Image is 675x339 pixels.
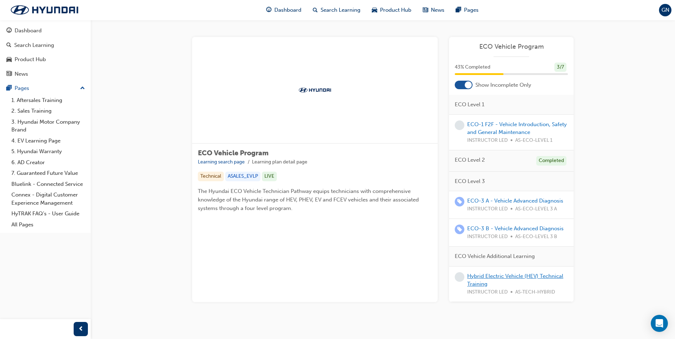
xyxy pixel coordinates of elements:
a: ECO Vehicle Program [455,43,568,51]
div: Open Intercom Messenger [651,315,668,332]
span: Show Incomplete Only [475,81,531,89]
a: Product Hub [3,53,88,66]
a: HyTRAK FAQ's - User Guide [9,208,88,219]
a: 6. AD Creator [9,157,88,168]
a: All Pages [9,219,88,230]
span: 43 % Completed [455,63,490,71]
img: Trak [295,86,334,93]
a: Search Learning [3,39,88,52]
span: INSTRUCTOR LED [467,233,508,241]
span: Dashboard [274,6,301,14]
div: Completed [536,156,566,166]
button: Pages [3,82,88,95]
span: AS-ECO-LEVEL 3 A [515,205,557,213]
div: ASALES_EVLP [225,172,260,181]
span: car-icon [372,6,377,15]
span: guage-icon [6,28,12,34]
a: search-iconSearch Learning [307,3,366,17]
span: Product Hub [380,6,411,14]
div: Dashboard [15,27,42,35]
a: 5. Hyundai Warranty [9,146,88,157]
div: News [15,70,28,78]
a: 2. Sales Training [9,106,88,117]
span: ECO Level 1 [455,101,484,109]
span: learningRecordVerb_NONE-icon [455,120,464,130]
a: ECO-3 B - Vehicle Advanced Diagnosis [467,225,564,232]
a: car-iconProduct Hub [366,3,417,17]
span: learningRecordVerb_ENROLL-icon [455,197,464,206]
div: Product Hub [15,55,46,64]
span: search-icon [6,42,11,49]
div: LIVE [262,172,277,181]
span: news-icon [6,71,12,77]
a: pages-iconPages [450,3,484,17]
span: pages-icon [6,85,12,92]
span: prev-icon [78,325,84,334]
a: ECO-3 A - Vehicle Advanced Diagnosis [467,198,563,204]
a: 1. Aftersales Training [9,95,88,106]
button: GN [659,4,671,16]
span: INSTRUCTOR LED [467,136,508,145]
span: learningRecordVerb_NONE-icon [455,272,464,282]
span: up-icon [80,84,85,93]
a: Connex - Digital Customer Experience Management [9,189,88,208]
span: AS-TECH-HYBRID [515,288,555,296]
img: Trak [4,2,85,17]
span: Search Learning [321,6,360,14]
div: Pages [15,84,29,92]
a: Bluelink - Connected Service [9,179,88,190]
a: News [3,68,88,81]
span: pages-icon [456,6,461,15]
a: 4. EV Learning Page [9,135,88,146]
a: Learning search page [198,159,245,165]
a: Dashboard [3,24,88,37]
span: The Hyundai ECO Vehicle Technician Pathway equips technicians with comprehensive knowledge of the... [198,188,420,211]
span: AS-ECO-LEVEL 3 B [515,233,557,241]
span: news-icon [423,6,428,15]
span: car-icon [6,56,12,63]
a: ECO-1 F2F - Vehicle Introduction, Safety and General Maintenance [467,121,567,136]
a: 3. Hyundai Motor Company Brand [9,117,88,135]
span: guage-icon [266,6,271,15]
a: news-iconNews [417,3,450,17]
span: Pages [464,6,479,14]
button: DashboardSearch LearningProduct HubNews [3,23,88,82]
span: AS-ECO-LEVEL 1 [515,136,553,145]
span: News [431,6,444,14]
span: GN [661,6,669,14]
div: 3 / 7 [554,63,566,72]
span: learningRecordVerb_ENROLL-icon [455,225,464,234]
span: ECO Vehicle Program [198,149,269,157]
span: search-icon [313,6,318,15]
span: ECO Level 2 [455,156,485,164]
span: INSTRUCTOR LED [467,288,508,296]
a: 7. Guaranteed Future Value [9,168,88,179]
a: guage-iconDashboard [260,3,307,17]
li: Learning plan detail page [252,158,307,166]
a: Hybrid Electric Vehicle (HEV) Technical Training [467,273,563,287]
div: Search Learning [14,41,54,49]
div: Technical [198,172,224,181]
span: INSTRUCTOR LED [467,205,508,213]
span: ECO Level 3 [455,177,485,185]
span: ECO Vehicle Additional Learning [455,252,535,260]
